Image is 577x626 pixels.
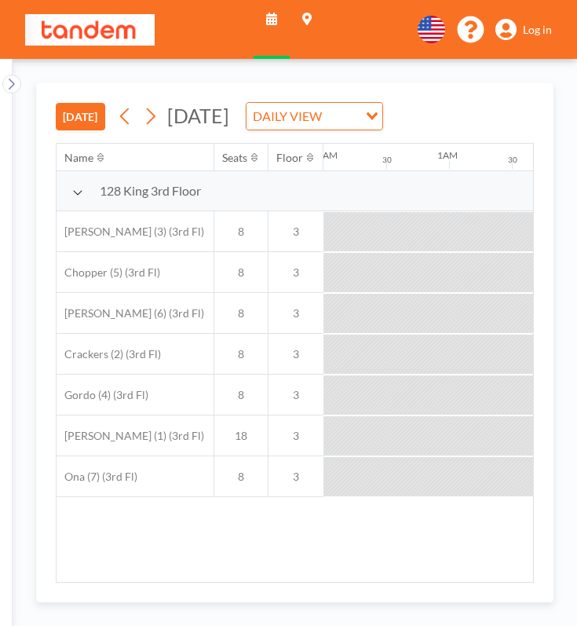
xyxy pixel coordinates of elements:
[268,429,323,443] span: 3
[57,306,204,320] span: [PERSON_NAME] (6) (3rd Fl)
[268,347,323,361] span: 3
[327,106,356,126] input: Search for option
[167,104,229,127] span: [DATE]
[276,151,303,165] div: Floor
[268,470,323,484] span: 3
[508,155,517,165] div: 30
[268,265,323,280] span: 3
[222,151,247,165] div: Seats
[100,183,201,199] span: 128 King 3rd Floor
[250,106,325,126] span: DAILY VIEW
[214,388,268,402] span: 8
[523,23,552,37] span: Log in
[214,265,268,280] span: 8
[437,149,458,161] div: 1AM
[57,429,204,443] span: [PERSON_NAME] (1) (3rd Fl)
[57,470,137,484] span: Ona (7) (3rd Fl)
[64,151,93,165] div: Name
[57,225,204,239] span: [PERSON_NAME] (3) (3rd Fl)
[268,388,323,402] span: 3
[214,306,268,320] span: 8
[268,306,323,320] span: 3
[57,347,161,361] span: Crackers (2) (3rd Fl)
[57,265,160,280] span: Chopper (5) (3rd Fl)
[56,103,105,130] button: [DATE]
[268,225,323,239] span: 3
[25,14,155,46] img: organization-logo
[214,429,268,443] span: 18
[382,155,392,165] div: 30
[312,149,338,161] div: 12AM
[247,103,382,130] div: Search for option
[57,388,148,402] span: Gordo (4) (3rd Fl)
[214,225,268,239] span: 8
[214,347,268,361] span: 8
[214,470,268,484] span: 8
[495,19,552,41] a: Log in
